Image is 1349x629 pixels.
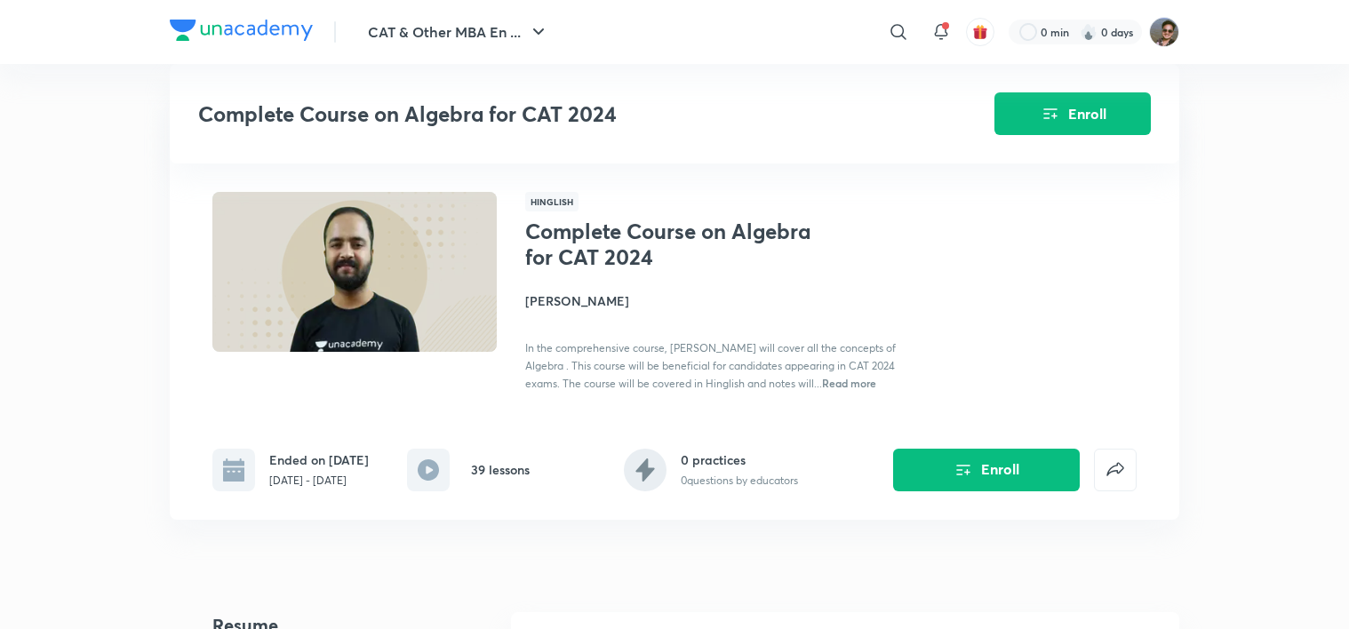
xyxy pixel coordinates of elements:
[198,101,894,127] h3: Complete Course on Algebra for CAT 2024
[525,291,923,310] h4: [PERSON_NAME]
[170,20,313,41] img: Company Logo
[525,341,896,390] span: In the comprehensive course, [PERSON_NAME] will cover all the concepts of Algebra . This course w...
[210,190,499,354] img: Thumbnail
[681,473,798,489] p: 0 questions by educators
[822,376,876,390] span: Read more
[1149,17,1179,47] img: AKASHDEEP CHAUDHURI
[994,92,1151,135] button: Enroll
[972,24,988,40] img: avatar
[1080,23,1098,41] img: streak
[525,219,816,270] h1: Complete Course on Algebra for CAT 2024
[681,450,798,469] h6: 0 practices
[1094,449,1137,491] button: false
[269,450,369,469] h6: Ended on [DATE]
[893,449,1080,491] button: Enroll
[269,473,369,489] p: [DATE] - [DATE]
[170,20,313,45] a: Company Logo
[471,460,530,479] h6: 39 lessons
[525,192,579,211] span: Hinglish
[357,14,560,50] button: CAT & Other MBA En ...
[966,18,994,46] button: avatar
